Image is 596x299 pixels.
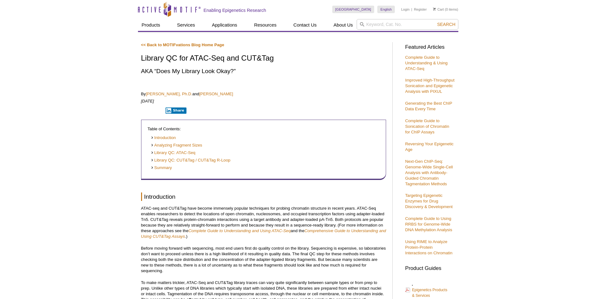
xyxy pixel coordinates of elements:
[141,192,386,201] h2: Introduction
[208,19,241,31] a: Applications
[290,19,320,31] a: Contact Us
[141,246,386,274] p: Before moving forward with sequencing, most end users first do quality control on the library. Se...
[173,19,199,31] a: Services
[435,22,457,27] button: Search
[414,7,427,12] a: Register
[357,19,458,30] input: Keyword, Cat. No.
[141,206,386,239] p: ATAC-seq and CUT&Tag have become immensely popular techniques for probing chromatin structure in ...
[141,42,224,47] a: << Back to MOTIFvations Blog Home Page
[405,193,453,209] a: Targeting Epigenetic Enzymes for Drug Discovery & Development
[332,6,374,13] a: [GEOGRAPHIC_DATA]
[151,135,176,141] a: Introduction
[377,6,395,13] a: English
[405,159,453,186] a: Next-Gen ChIP-Seq: Genome-Wide Single-Cell Analysis with Antibody-Guided Chromatin Tagmentation M...
[412,288,447,298] span: Epigenetics Products & Services
[141,54,386,63] h1: Library QC for ATAC-Seq and CUT&Tag
[146,92,192,96] a: [PERSON_NAME], Ph.D.
[433,6,458,13] li: (0 items)
[148,126,380,132] p: Table of Contents:
[433,7,436,11] img: Your Cart
[199,92,233,96] a: [PERSON_NAME]
[151,165,172,171] a: Summary
[405,101,452,111] a: Generating the Best ChIP Data Every Time
[405,281,447,299] a: Epigenetics Products& Services
[151,142,202,148] a: Analyzing Fragment Sizes
[437,22,455,27] span: Search
[141,107,161,113] iframe: X Post Button
[204,7,266,13] h2: Enabling Epigenetics Research
[141,67,386,75] h2: AKA “Does My Library Look Okay?”
[405,118,449,134] a: Complete Guide to Sonication of Chromatin for ChIP Assays
[188,228,291,233] a: Complete Guide to Understanding and Using ATAC-Seq
[405,142,454,152] a: Reversing Your Epigenetic Age
[433,7,444,12] a: Cart
[166,107,186,114] button: Share
[405,45,455,50] h3: Featured Articles
[411,6,412,13] li: |
[151,157,231,163] a: Library QC: CUT&Tag / CUT&Tag R-Loop
[405,216,452,232] a: Complete Guide to Using RRBS for Genome-Wide DNA Methylation Analysis
[151,150,196,156] a: Library QC: ATAC-Seq
[250,19,280,31] a: Resources
[405,262,455,271] h3: Product Guides
[138,19,164,31] a: Products
[405,239,452,255] a: Using RIME to Analyze Protein-Protein Interactions on Chromatin
[141,91,386,97] p: By and
[141,99,154,103] em: [DATE]
[141,228,386,239] a: Comprehensive Guide to Understanding and Using CUT&Tag Assays
[405,78,455,94] a: Improved High-Throughput Sonication and Epigenetic Analysis with PIXUL
[405,55,448,71] a: Complete Guide to Understanding & Using ATAC-Seq
[330,19,357,31] a: About Us
[401,7,410,12] a: Login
